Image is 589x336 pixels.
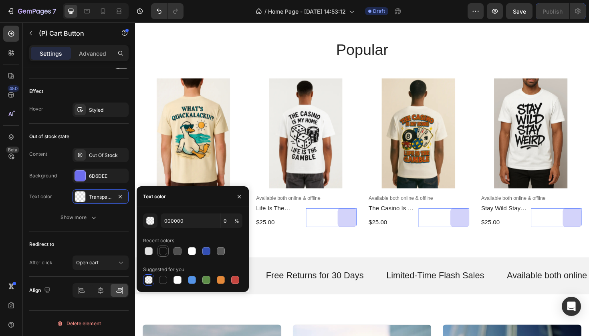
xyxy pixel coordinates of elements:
h2: popular [8,18,473,40]
div: Align [29,285,52,296]
a: Stay Wild Stay Weird [366,59,473,176]
button: Out Of Stock [453,197,473,217]
img: Stay Wild Stay Weird - SOCA - Ready to Wear Prints [366,59,473,176]
div: (P) Cart Button [72,185,109,193]
p: Free Returns for 30 Days [139,262,242,274]
div: Hover [29,105,43,113]
button: Publish [536,3,569,19]
a: stay wild stay weird [366,192,420,202]
div: $25.00 [8,207,62,217]
div: 450 [8,85,19,92]
div: Recent colors [143,237,174,244]
p: Advanced [79,49,106,58]
button: Out Of Stock [334,197,354,217]
button: Delete element [29,317,129,330]
div: Out Of Stock [89,152,127,159]
span: Open cart [76,260,99,266]
button: Out Of Stock [214,197,234,217]
span: Save [513,8,526,15]
p: Available both online & offline [367,183,472,190]
div: Delete element [57,319,101,328]
div: Effect [29,88,43,95]
div: Undo/Redo [151,3,184,19]
div: $25.00 [366,207,420,217]
p: 7 [52,6,56,16]
button: Out Of Stock [95,197,115,217]
div: Suggested for you [143,266,184,273]
div: Content [29,151,47,158]
div: Out of stock state [29,133,69,140]
a: life is the [PERSON_NAME] [127,192,181,202]
input: Eg: FFFFFF [161,213,220,228]
img: What's Quackalackin? - SOCA - Ready to Wear Prints [8,59,115,176]
div: Styled [89,107,127,114]
p: Available both online & offline [247,183,353,190]
span: / [264,7,266,16]
p: Available both online & offline [128,183,234,190]
a: What's Quackalackin? [8,59,115,176]
div: Publish [543,7,563,16]
div: After click [29,259,52,266]
button: Save [506,3,533,19]
span: % [234,217,239,225]
div: $25.00 [127,207,181,217]
div: Redirect to [29,241,54,248]
img: Life Is The Gamble - SOCA - Ready to Wear Prints [127,59,235,176]
p: Free Shipping on All Orders [1,262,115,274]
div: Background [29,172,57,179]
button: Show more [29,210,129,225]
div: Beta [6,147,19,153]
iframe: Design area [135,22,589,336]
a: Life Is The Gamble [127,59,235,176]
div: Open Intercom Messenger [562,297,581,316]
div: Text color [29,193,52,200]
p: Available both online & offline [9,183,115,190]
a: The Casino Is My Home [246,59,354,176]
p: Available both online & offline [393,262,514,274]
div: 6D6DEE [89,173,127,180]
a: what's quackalackin? [8,192,62,202]
a: the casino is my home [246,192,300,202]
p: Settings [40,49,62,58]
span: Home Page - [DATE] 14:53:12 [268,7,346,16]
span: Draft [373,8,385,15]
p: Limited-Time Flash Sales [266,262,370,274]
button: Open cart [73,256,129,270]
div: $25.00 [246,207,300,217]
div: Transparent [89,193,112,201]
button: 7 [3,3,60,19]
img: The Casino Is My Home - SOCA - Ready to Wear Prints [246,59,354,176]
p: (P) Cart Button [39,28,107,38]
div: Show more [61,213,98,221]
div: Text color [143,193,166,200]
